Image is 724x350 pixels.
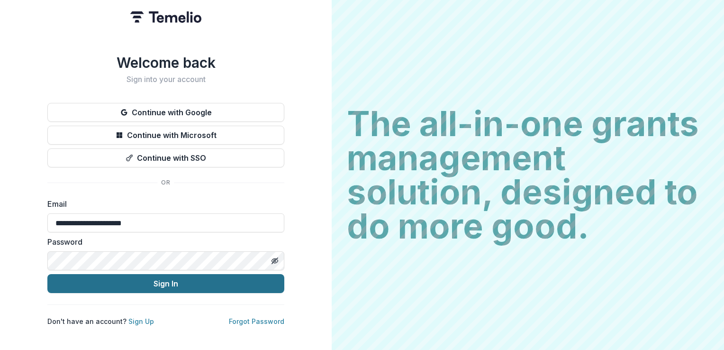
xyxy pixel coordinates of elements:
label: Password [47,236,279,248]
button: Continue with Google [47,103,284,122]
button: Sign In [47,274,284,293]
button: Continue with Microsoft [47,126,284,145]
a: Forgot Password [229,317,284,325]
h2: Sign into your account [47,75,284,84]
button: Continue with SSO [47,148,284,167]
p: Don't have an account? [47,316,154,326]
h1: Welcome back [47,54,284,71]
img: Temelio [130,11,201,23]
label: Email [47,198,279,210]
a: Sign Up [128,317,154,325]
button: Toggle password visibility [267,253,282,268]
